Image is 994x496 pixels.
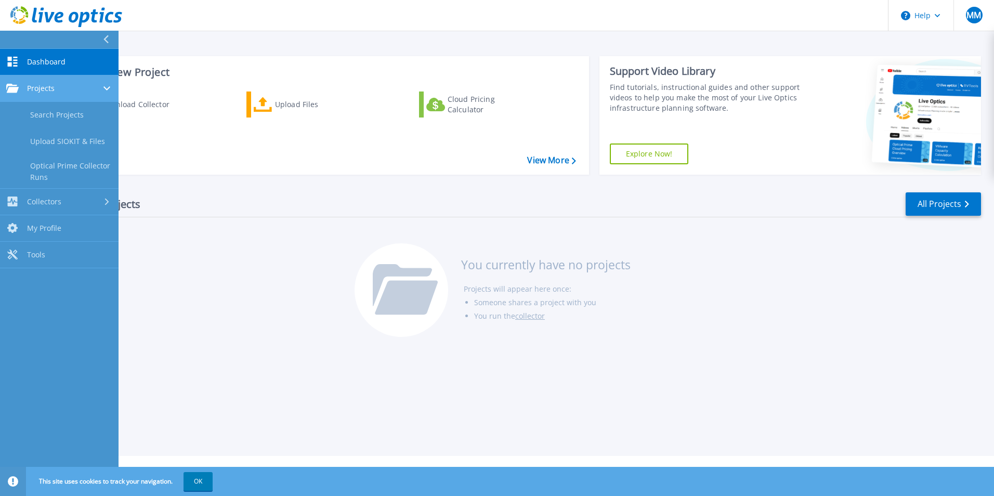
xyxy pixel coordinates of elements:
li: You run the [474,309,631,323]
span: Dashboard [27,57,66,67]
div: Support Video Library [610,64,804,78]
a: Explore Now! [610,143,689,164]
span: MM [966,11,981,19]
li: Someone shares a project with you [474,296,631,309]
span: Projects [27,84,55,93]
button: OK [184,472,213,491]
div: Upload Files [275,94,358,115]
h3: You currently have no projects [461,259,631,270]
a: collector [515,311,545,321]
div: Find tutorials, instructional guides and other support videos to help you make the most of your L... [610,82,804,113]
a: View More [527,155,576,165]
a: All Projects [906,192,981,216]
a: Upload Files [246,92,362,118]
div: Download Collector [100,94,184,115]
a: Cloud Pricing Calculator [419,92,535,118]
div: Cloud Pricing Calculator [448,94,531,115]
a: Download Collector [74,92,190,118]
span: This site uses cookies to track your navigation. [29,472,213,491]
li: Projects will appear here once: [464,282,631,296]
span: Tools [27,250,45,259]
span: My Profile [27,224,61,233]
h3: Start a New Project [74,67,576,78]
span: Collectors [27,197,61,206]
